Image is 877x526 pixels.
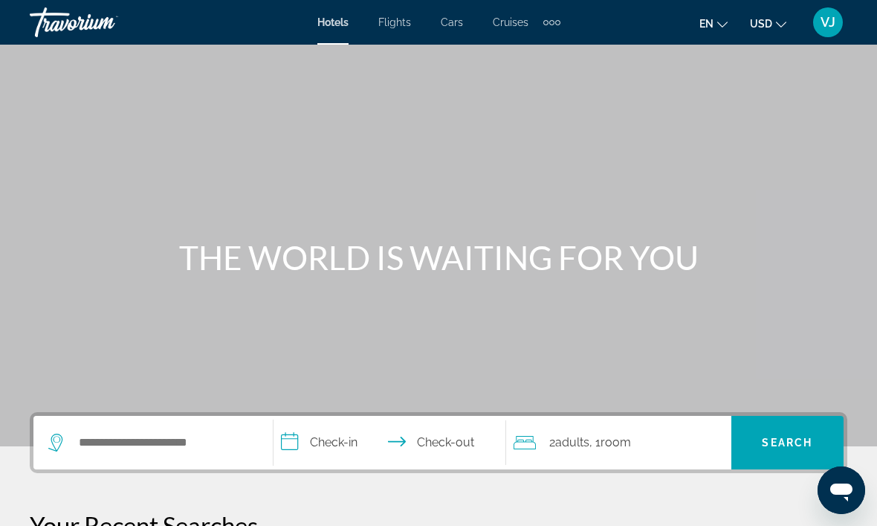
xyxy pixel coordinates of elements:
a: Cars [441,16,463,28]
a: Flights [378,16,411,28]
button: Extra navigation items [543,10,560,34]
div: Search widget [33,416,844,469]
span: 2 [549,432,589,453]
span: Search [762,437,812,449]
span: VJ [821,15,835,30]
a: Cruises [493,16,528,28]
button: User Menu [809,7,847,38]
a: Hotels [317,16,349,28]
button: Change language [699,13,728,34]
span: USD [750,18,772,30]
button: Travelers: 2 adults, 0 children [506,416,731,469]
span: en [699,18,713,30]
span: Room [601,435,631,449]
iframe: Button to launch messaging window [818,466,865,514]
button: Check in and out dates [274,416,506,469]
span: , 1 [589,432,631,453]
button: Search [731,416,844,469]
h1: THE WORLD IS WAITING FOR YOU [160,238,717,277]
span: Adults [555,435,589,449]
button: Change currency [750,13,786,34]
a: Travorium [30,3,178,42]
